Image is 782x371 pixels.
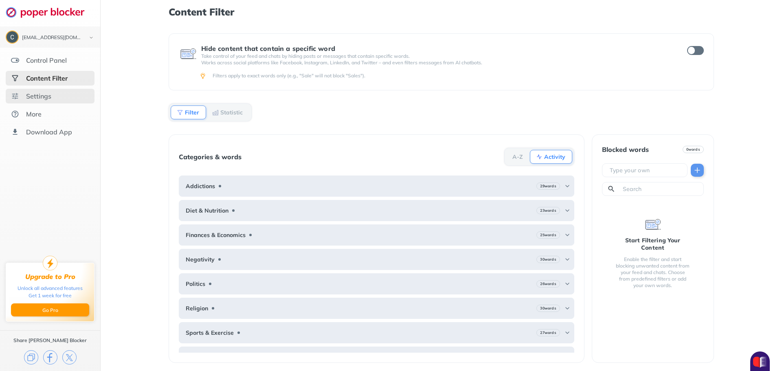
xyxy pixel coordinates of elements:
[6,7,93,18] img: logo-webpage.svg
[62,350,77,364] img: x.svg
[540,183,556,189] b: 29 words
[540,281,556,287] b: 26 words
[540,305,556,311] b: 30 words
[615,256,691,289] div: Enable the filter and start blocking unwanted content from your feed and chats. Choose from prede...
[186,183,215,189] b: Addictions
[602,146,649,153] div: Blocked words
[540,208,556,213] b: 23 words
[26,110,42,118] div: More
[7,31,18,43] img: ACg8ocL-jBe4XtissAPnIB7TixUDX5zKlLkGmgHu-qpti-MQ47QaVA=s96-c
[201,53,672,59] p: Take control of your feed and chats by hiding posts or messages that contain specific words.
[186,207,228,214] b: Diet & Nutrition
[22,35,82,41] div: calvarez@stbedechicago.org
[186,256,215,263] b: Negativity
[512,154,523,159] b: A-Z
[24,350,38,364] img: copy.svg
[185,110,199,115] b: Filter
[29,292,72,299] div: Get 1 week for free
[11,110,19,118] img: about.svg
[11,92,19,100] img: settings.svg
[26,128,72,136] div: Download App
[179,153,242,160] div: Categories & words
[213,72,702,79] div: Filters apply to exact words only (e.g., "Sale" will not block "Sales").
[615,237,691,251] div: Start Filtering Your Content
[540,257,556,262] b: 30 words
[536,154,543,160] img: Activity
[26,56,67,64] div: Control Panel
[11,56,19,64] img: features.svg
[26,74,68,82] div: Content Filter
[201,59,672,66] p: Works across social platforms like Facebook, Instagram, LinkedIn, and Twitter – and even filters ...
[11,128,19,136] img: download-app.svg
[540,330,556,336] b: 27 words
[43,256,57,270] img: upgrade-to-pro.svg
[186,281,205,287] b: Politics
[686,147,700,152] b: 0 words
[26,92,51,100] div: Settings
[13,337,87,344] div: Share [PERSON_NAME] Blocker
[186,305,208,312] b: Religion
[186,232,246,238] b: Finances & Economics
[609,166,684,174] input: Type your own
[220,110,243,115] b: Statistic
[11,303,89,316] button: Go Pro
[25,273,75,281] div: Upgrade to Pro
[201,45,672,52] div: Hide content that contain a specific word
[18,285,83,292] div: Unlock all advanced features
[544,154,565,159] b: Activity
[43,350,57,364] img: facebook.svg
[177,109,183,116] img: Filter
[186,329,234,336] b: Sports & Exercise
[86,33,96,42] img: chevron-bottom-black.svg
[212,109,219,116] img: Statistic
[540,232,556,238] b: 25 words
[11,74,19,82] img: social-selected.svg
[169,7,714,17] h1: Content Filter
[622,185,700,193] input: Search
